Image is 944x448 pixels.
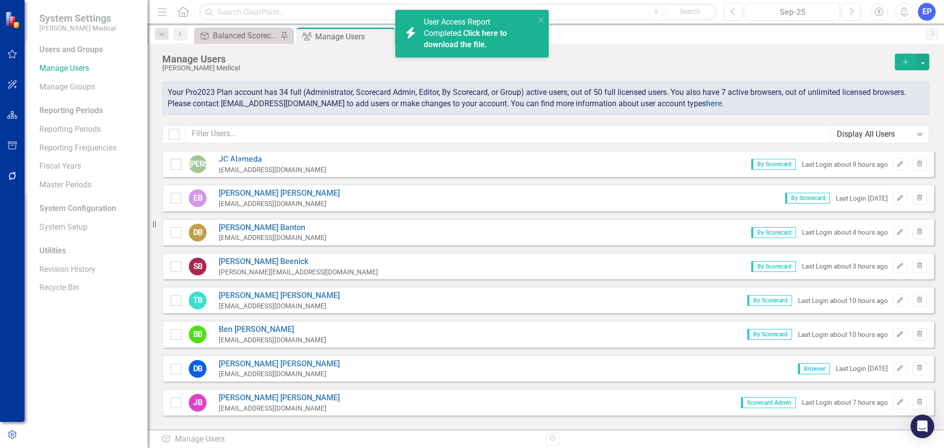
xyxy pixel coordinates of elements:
div: Last Login [DATE] [836,194,888,203]
span: Browser [798,363,830,374]
div: [EMAIL_ADDRESS][DOMAIN_NAME] [219,233,326,242]
div: Last Login about 7 hours ago [802,398,888,407]
div: [EMAIL_ADDRESS][DOMAIN_NAME] [219,369,340,379]
a: [PERSON_NAME] Banton [219,222,326,234]
div: Last Login about 10 hours ago [798,330,888,339]
span: By Scorecard [751,159,796,170]
a: Manage Groups [39,82,138,93]
div: Balanced Scorecard (Daily Huddle) [213,30,278,42]
div: [PERSON_NAME][EMAIL_ADDRESS][DOMAIN_NAME] [219,268,378,277]
a: Reporting Frequencies [39,143,138,154]
input: Search ClearPoint... [199,3,717,21]
div: SB [189,258,206,275]
span: System Settings [39,12,116,24]
div: Manage Users [162,54,890,64]
div: BB [189,326,206,343]
span: Your Pro2023 Plan account has 34 full (Administrator, Scorecard Admin, Editor, By Scorecard, or G... [168,88,906,108]
a: Click here to download the file. [424,29,507,49]
div: Last Login [DATE] [836,364,888,373]
div: DB [189,224,206,241]
small: [PERSON_NAME] Medical [39,24,116,32]
a: Reporting Periods [39,124,138,135]
a: [PERSON_NAME] [PERSON_NAME] [219,392,340,404]
div: Sep-25 [749,6,836,18]
span: By Scorecard [751,261,796,272]
a: Fiscal Years [39,161,138,172]
a: here [706,99,722,108]
div: Utilities [39,245,138,257]
span: By Scorecard [785,193,830,204]
div: [EMAIL_ADDRESS][DOMAIN_NAME] [219,301,340,311]
a: Master Periods [39,179,138,191]
button: EP [918,3,936,21]
div: EB [189,189,206,207]
span: By Scorecard [751,227,796,238]
a: Manage Users [39,63,138,74]
a: [PERSON_NAME] [PERSON_NAME] [219,358,340,370]
div: System Configuration [39,203,138,214]
div: Reporting Periods [39,105,138,117]
div: Last Login about 4 hours ago [802,228,888,237]
button: close [538,14,545,25]
span: User Access Report Completed. [424,17,507,49]
div: Manage Users [161,434,538,445]
a: [PERSON_NAME] Beenick [219,256,378,268]
div: [PERSON_NAME] Medical [162,64,890,72]
a: JC Alameda [219,154,326,165]
button: Sep-25 [745,3,840,21]
a: Balanced Scorecard (Daily Huddle) [197,30,278,42]
a: Recycle Bin [39,282,138,294]
div: Display All Users [837,128,912,140]
span: By Scorecard [747,295,792,306]
div: Users and Groups [39,44,138,56]
a: System Setup [39,222,138,233]
div: [EMAIL_ADDRESS][DOMAIN_NAME] [219,404,340,413]
input: Filter Users... [185,125,830,143]
img: ClearPoint Strategy [5,11,22,28]
div: [PERSON_NAME] [189,155,206,173]
span: Search [679,7,701,15]
div: [EMAIL_ADDRESS][DOMAIN_NAME] [219,199,340,209]
div: DB [189,360,206,378]
div: Open Intercom Messenger [911,415,934,438]
div: Last Login about 10 hours ago [798,296,888,305]
div: [EMAIL_ADDRESS][DOMAIN_NAME] [219,335,326,345]
a: [PERSON_NAME] [PERSON_NAME] [219,290,340,301]
a: Revision History [39,264,138,275]
div: Last Login about 3 hours ago [802,262,888,271]
div: JB [189,394,206,412]
div: [EMAIL_ADDRESS][DOMAIN_NAME] [219,165,326,175]
a: Ben [PERSON_NAME] [219,324,326,335]
a: [PERSON_NAME] [PERSON_NAME] [219,188,340,199]
div: Manage Users [315,30,392,43]
button: Search [665,5,714,19]
span: By Scorecard [747,329,792,340]
div: TB [189,292,206,309]
div: Last Login about 9 hours ago [802,160,888,169]
span: Scorecard Admin [741,397,796,408]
